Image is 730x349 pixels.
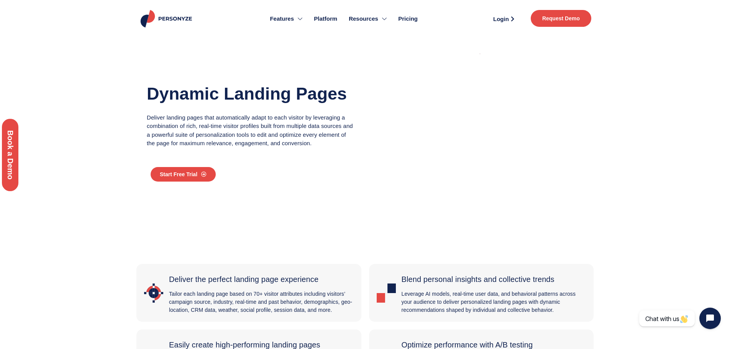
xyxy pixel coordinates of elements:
[314,15,337,23] span: Platform
[398,15,418,23] span: Pricing
[169,341,320,349] span: Easily create high-performing landing pages
[308,4,343,34] a: Platform
[151,167,216,182] a: Start Free Trial
[343,4,392,34] a: Resources
[542,16,580,21] span: Request Demo
[531,10,591,27] a: Request Demo
[402,290,586,314] p: Leverage AI models, real-time user data, and behavioral patterns across your audience to deliver ...
[402,275,554,283] span: Blend personal insights and collective trends
[349,15,378,23] span: Resources
[169,290,354,314] p: Tailor each landing page based on 70+ visitor attributes including visitors’ campaign source, ind...
[169,275,318,283] span: Deliver the perfect landing page experience
[160,172,197,177] span: Start Free Trial
[264,4,308,34] a: Features
[147,113,354,148] p: Deliver landing pages that automatically adapt to each visitor by leveraging a combination of ric...
[484,13,523,25] a: Login
[493,16,509,22] span: Login
[139,10,195,28] img: Personyze logo
[270,15,294,23] span: Features
[147,82,354,106] h1: Dynamic Landing Pages
[392,4,423,34] a: Pricing
[402,341,533,349] span: Optimize performance with A/B testing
